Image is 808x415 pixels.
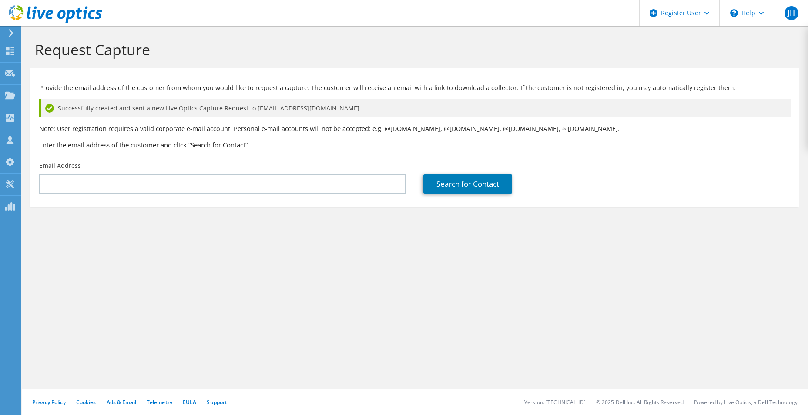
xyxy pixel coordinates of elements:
[694,398,798,406] li: Powered by Live Optics, a Dell Technology
[785,6,798,20] span: JH
[183,398,196,406] a: EULA
[39,140,791,150] h3: Enter the email address of the customer and click “Search for Contact”.
[58,104,359,113] span: Successfully created and sent a new Live Optics Capture Request to [EMAIL_ADDRESS][DOMAIN_NAME]
[596,398,684,406] li: © 2025 Dell Inc. All Rights Reserved
[107,398,136,406] a: Ads & Email
[524,398,586,406] li: Version: [TECHNICAL_ID]
[76,398,96,406] a: Cookies
[730,9,738,17] svg: \n
[207,398,227,406] a: Support
[32,398,66,406] a: Privacy Policy
[147,398,172,406] a: Telemetry
[35,40,791,59] h1: Request Capture
[39,124,791,134] p: Note: User registration requires a valid corporate e-mail account. Personal e-mail accounts will ...
[39,161,81,170] label: Email Address
[39,83,791,93] p: Provide the email address of the customer from whom you would like to request a capture. The cust...
[423,174,512,194] a: Search for Contact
